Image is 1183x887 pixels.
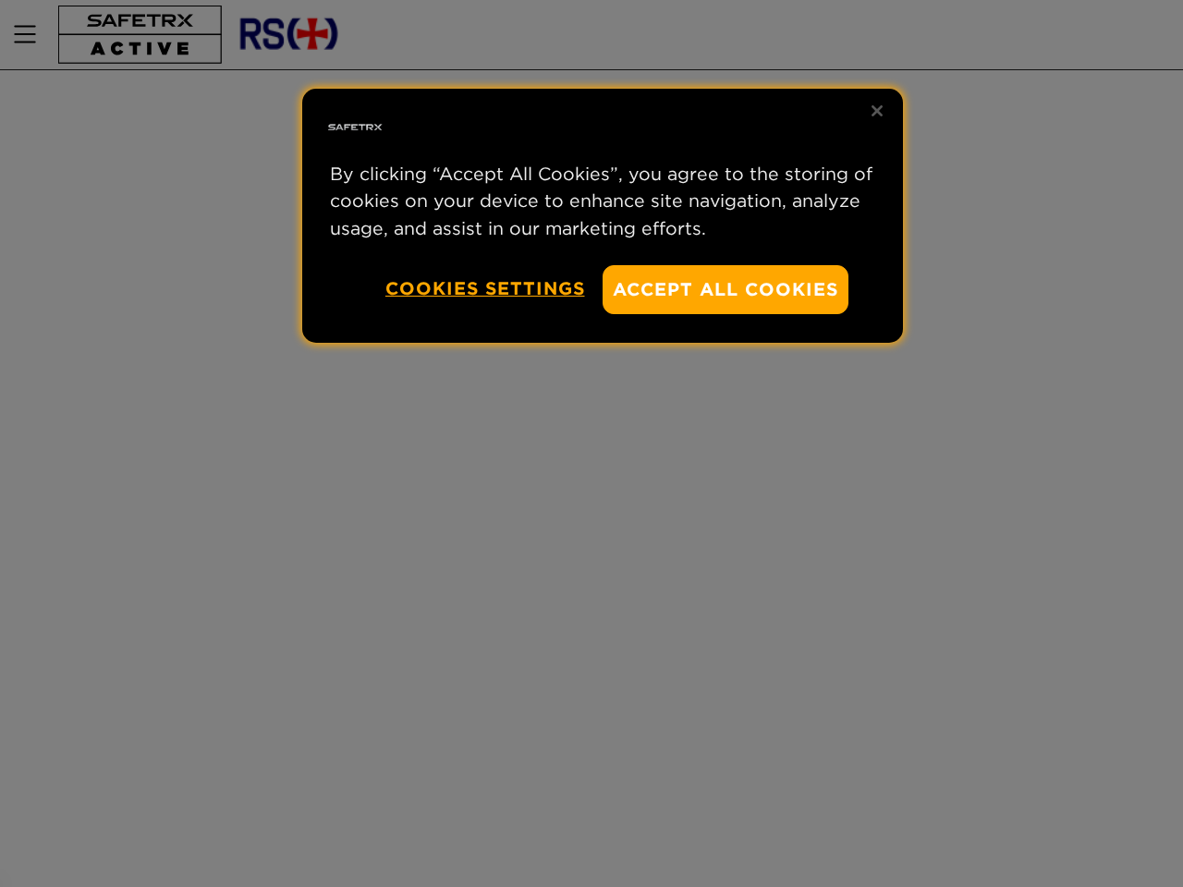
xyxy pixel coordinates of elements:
button: Close [857,91,897,131]
button: Cookies Settings [385,265,585,312]
button: Accept All Cookies [603,265,848,314]
img: Safe Tracks [325,98,384,157]
p: By clicking “Accept All Cookies”, you agree to the storing of cookies on your device to enhance s... [330,161,875,242]
div: Privacy [302,89,903,343]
